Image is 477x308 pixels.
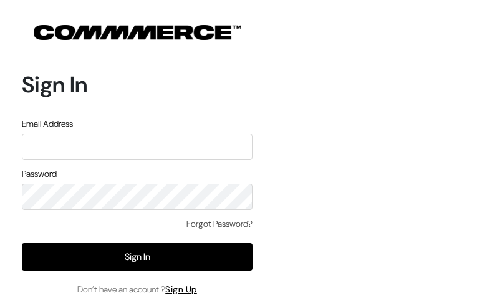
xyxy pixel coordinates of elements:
[77,283,197,296] span: Don’t have an account ?
[186,217,253,231] a: Forgot Password?
[22,167,57,181] label: Password
[165,284,197,295] a: Sign Up
[22,117,73,131] label: Email Address
[34,25,241,40] img: COMMMERCE
[22,243,253,271] button: Sign In
[22,71,253,98] h1: Sign In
